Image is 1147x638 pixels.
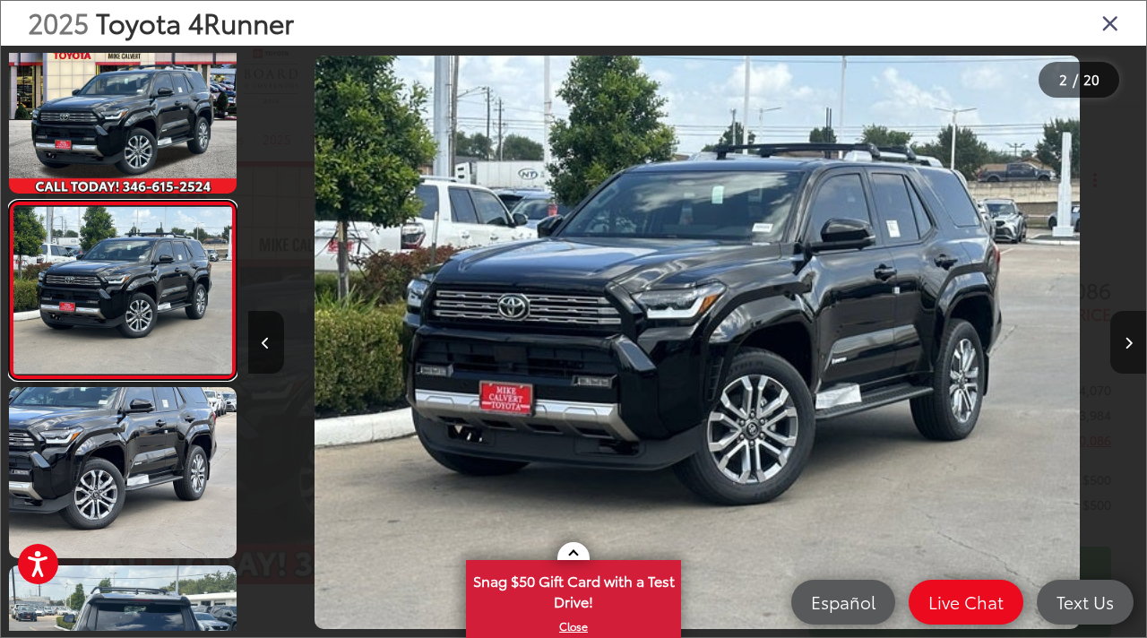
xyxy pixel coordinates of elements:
[1037,580,1134,625] a: Text Us
[6,385,238,559] img: 2025 Toyota 4Runner Limited
[96,3,294,41] span: Toyota 4Runner
[1110,311,1146,374] button: Next image
[919,591,1013,613] span: Live Chat
[802,591,884,613] span: Español
[468,562,679,616] span: Snag $50 Gift Card with a Test Drive!
[12,207,234,374] img: 2025 Toyota 4Runner Limited
[1071,73,1080,86] span: /
[1083,69,1100,89] span: 20
[248,311,284,374] button: Previous image
[909,580,1023,625] a: Live Chat
[1059,69,1067,89] span: 2
[791,580,895,625] a: Español
[248,56,1146,630] div: 2025 Toyota 4Runner Limited 1
[315,56,1080,630] img: 2025 Toyota 4Runner Limited
[6,22,238,195] img: 2025 Toyota 4Runner Limited
[28,3,89,41] span: 2025
[1101,11,1119,34] i: Close gallery
[1048,591,1123,613] span: Text Us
